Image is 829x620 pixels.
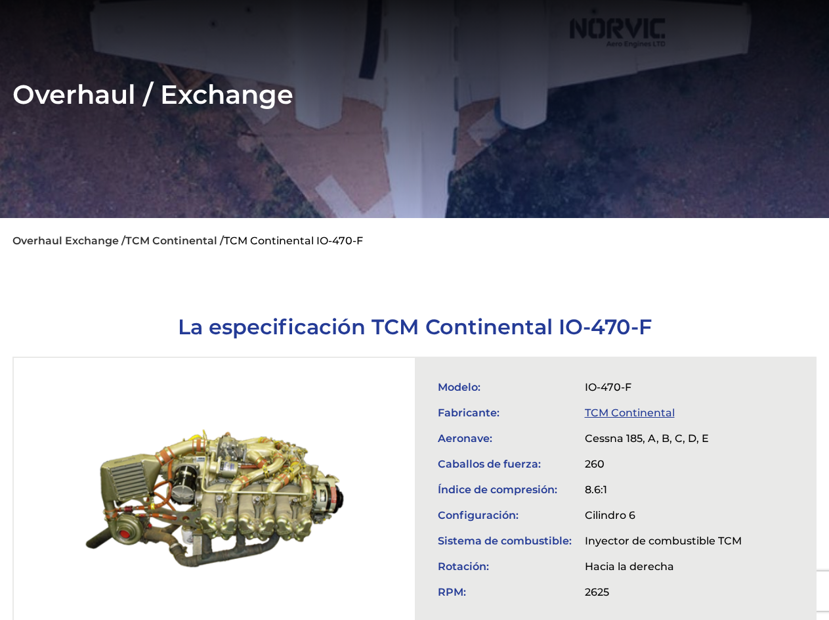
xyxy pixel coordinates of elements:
[125,234,224,247] a: TCM Continental /
[578,554,748,579] td: Hacia la derecha
[578,502,748,528] td: Cilindro 6
[431,502,578,528] td: Configuración:
[578,451,748,477] td: 260
[578,579,748,605] td: 2625
[585,407,675,419] a: TCM Continental
[12,314,817,340] h1: La especificación TCM Continental IO-470-F
[578,528,748,554] td: Inyector de combustible TCM
[431,528,578,554] td: Sistema de combustible:
[431,374,578,400] td: Modelo:
[578,374,748,400] td: IO-470-F
[431,554,578,579] td: Rotación:
[224,234,363,247] li: TCM Continental IO-470-F
[578,477,748,502] td: 8.6:1
[431,579,578,605] td: RPM:
[431,451,578,477] td: Caballos de fuerza:
[12,78,817,110] h2: Overhaul / Exchange
[12,234,125,247] a: Overhaul Exchange /
[431,400,578,426] td: Fabricante:
[578,426,748,451] td: Cessna 185, A, B, C, D, E
[431,477,578,502] td: Índice de compresión:
[431,426,578,451] td: Aeronave:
